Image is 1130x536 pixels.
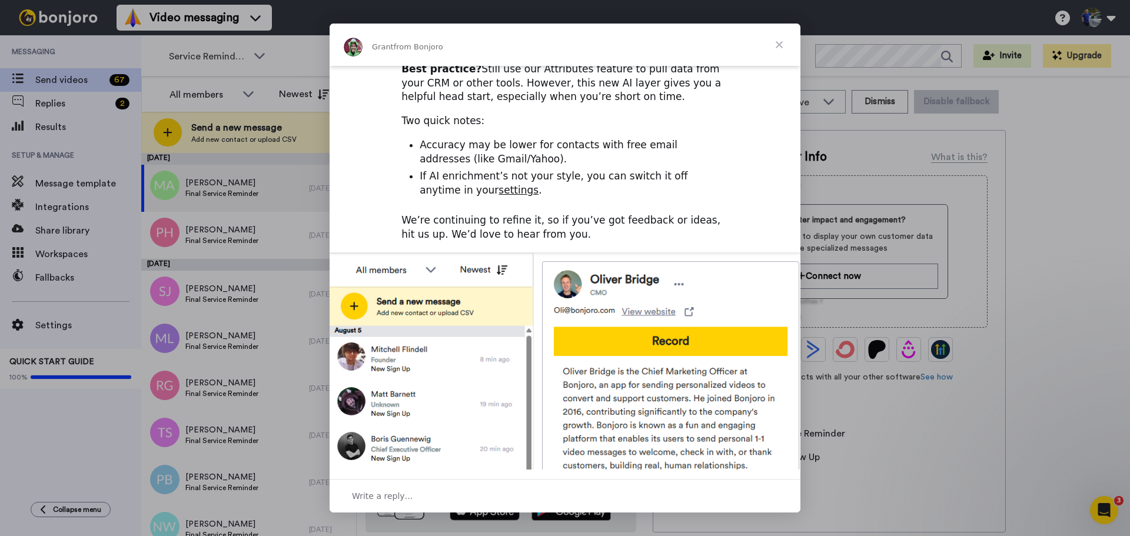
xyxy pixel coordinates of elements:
span: from Bonjoro [394,42,443,51]
span: Write a reply… [352,488,413,504]
li: If AI enrichment’s not your style, you can switch it off anytime in your . [420,169,729,198]
span: Close [758,24,800,66]
div: We’re continuing to refine it, so if you’ve got feedback or ideas, hit us up. We’d love to hear f... [401,214,729,242]
div: Open conversation and reply [330,479,800,512]
div: Still use our Attributes feature to pull data from your CRM or other tools. However, this new AI ... [401,62,729,104]
img: Profile image for Grant [344,38,363,56]
a: settings [498,184,539,196]
b: Best practice? [401,63,481,75]
li: Accuracy may be lower for contacts with free email addresses (like Gmail/Yahoo). [420,138,729,167]
span: Grant [372,42,394,51]
div: Two quick notes: [401,114,729,128]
